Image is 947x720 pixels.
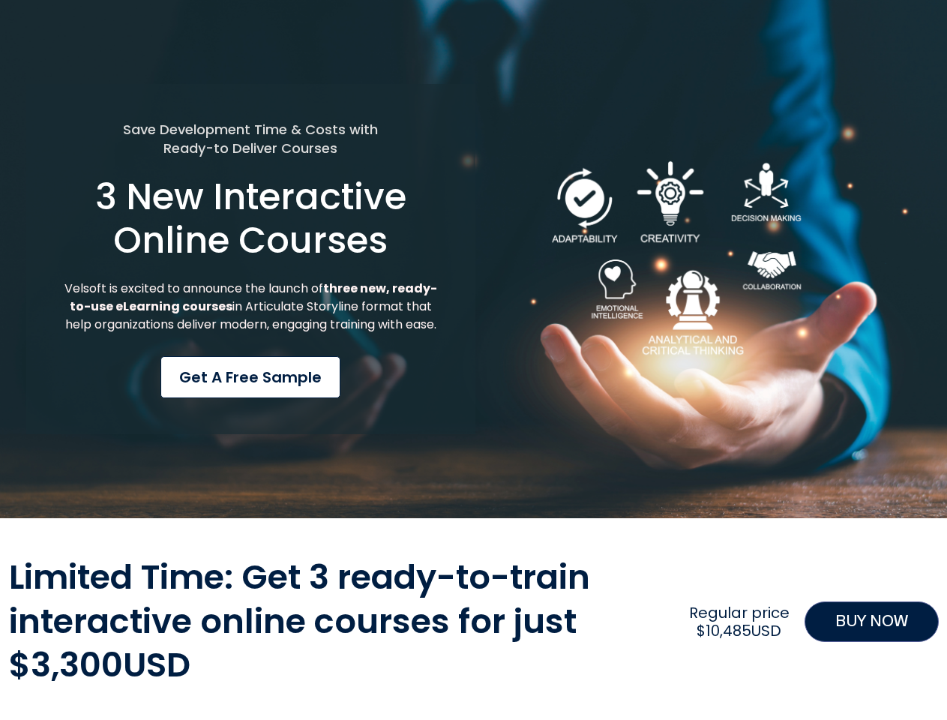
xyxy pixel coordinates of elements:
p: Velsoft is excited to announce the launch of in Articulate Storyline format that help organizatio... [62,280,439,334]
h1: 3 New Interactive Online Courses [62,175,439,262]
strong: three new, ready-to-use eLearning courses [70,280,437,315]
h2: Limited Time: Get 3 ready-to-train interactive online courses for just $3,300USD [9,556,675,688]
a: Get a Free Sample [160,356,340,398]
span: Get a Free Sample [179,366,322,388]
h5: Save Development Time & Costs with Ready-to Deliver Courses [62,120,439,157]
a: BUY NOW [805,601,939,642]
span: BUY NOW [835,610,908,634]
h2: Regular price $10,485USD [682,604,796,640]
